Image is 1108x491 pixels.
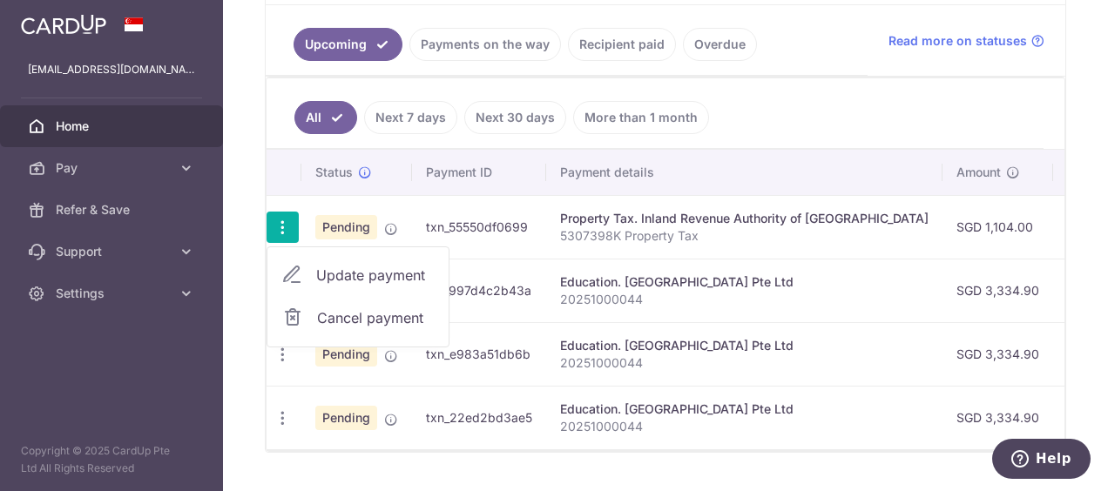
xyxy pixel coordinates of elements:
[560,291,929,308] p: 20251000044
[56,243,171,260] span: Support
[364,101,457,134] a: Next 7 days
[21,14,106,35] img: CardUp
[560,418,929,435] p: 20251000044
[315,215,377,239] span: Pending
[315,342,377,367] span: Pending
[683,28,757,61] a: Overdue
[294,101,357,134] a: All
[942,386,1053,449] td: SGD 3,334.90
[412,195,546,259] td: txn_55550df0699
[560,400,929,418] div: Education. [GEOGRAPHIC_DATA] Pte Ltd
[573,101,709,134] a: More than 1 month
[315,164,353,181] span: Status
[412,259,546,322] td: txn_997d4c2b43a
[315,406,377,430] span: Pending
[28,61,195,78] p: [EMAIL_ADDRESS][DOMAIN_NAME]
[56,201,171,219] span: Refer & Save
[942,259,1053,322] td: SGD 3,334.90
[56,118,171,135] span: Home
[942,195,1053,259] td: SGD 1,104.00
[888,32,1044,50] a: Read more on statuses
[888,32,1027,50] span: Read more on statuses
[412,386,546,449] td: txn_22ed2bd3ae5
[560,273,929,291] div: Education. [GEOGRAPHIC_DATA] Pte Ltd
[956,164,1001,181] span: Amount
[942,322,1053,386] td: SGD 3,334.90
[294,28,402,61] a: Upcoming
[560,337,929,354] div: Education. [GEOGRAPHIC_DATA] Pte Ltd
[412,150,546,195] th: Payment ID
[560,354,929,372] p: 20251000044
[546,150,942,195] th: Payment details
[409,28,561,61] a: Payments on the way
[56,285,171,302] span: Settings
[412,322,546,386] td: txn_e983a51db6b
[560,227,929,245] p: 5307398K Property Tax
[991,439,1091,482] iframe: Opens a widget where you can find more information
[464,101,566,134] a: Next 30 days
[56,159,171,177] span: Pay
[568,28,676,61] a: Recipient paid
[560,210,929,227] div: Property Tax. Inland Revenue Authority of [GEOGRAPHIC_DATA]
